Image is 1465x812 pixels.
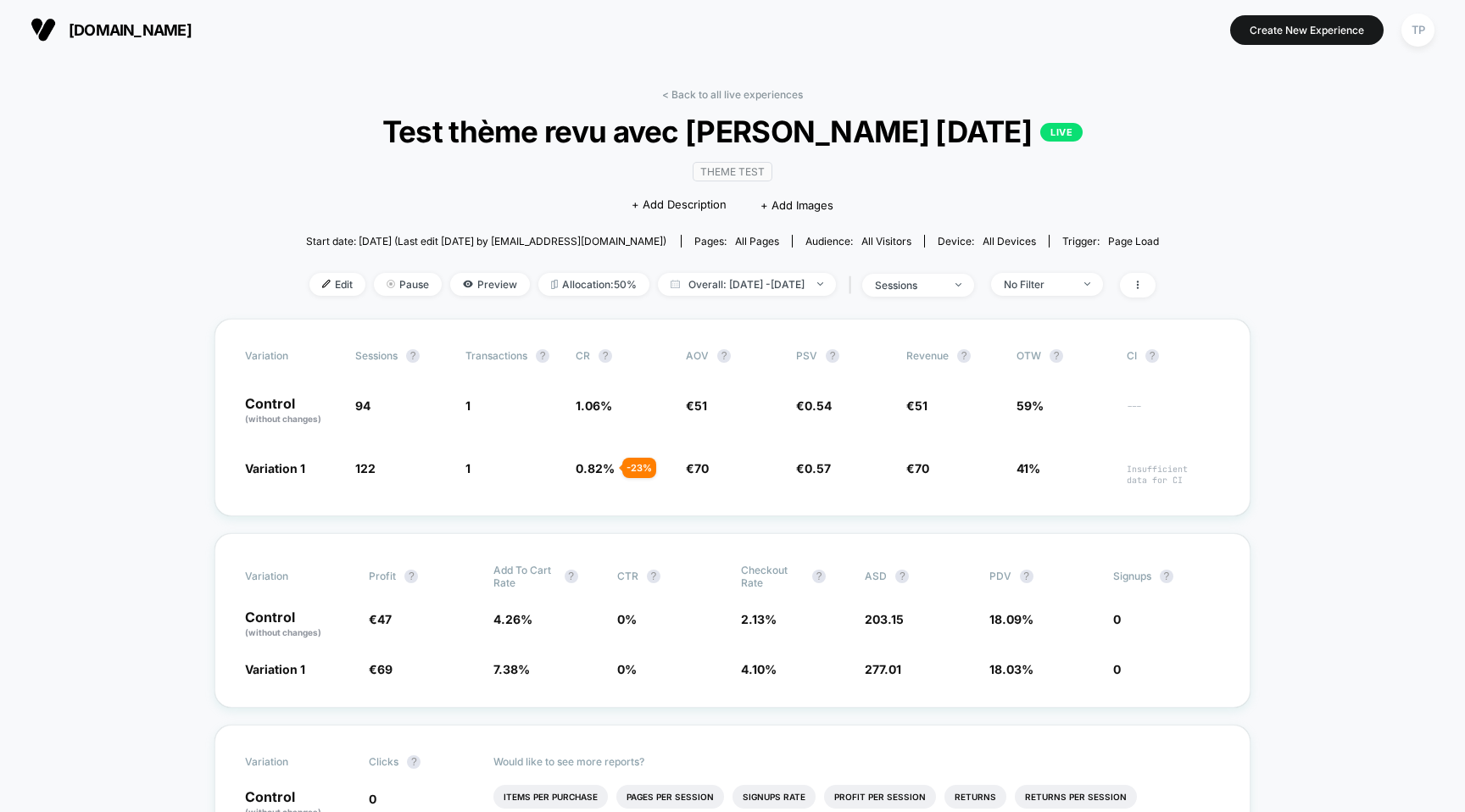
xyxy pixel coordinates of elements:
span: All Visitors [861,235,911,247]
button: ? [565,570,578,583]
span: 4.10 % [741,662,777,676]
span: Device: [924,235,1049,247]
span: 0.82 % [576,461,615,476]
span: Theme Test [693,162,772,181]
li: Pages Per Session [616,785,724,809]
span: Variation 1 [245,461,305,476]
span: Preview [450,273,530,296]
span: 0 % [617,662,637,676]
li: Profit Per Session [824,785,936,809]
li: Returns Per Session [1015,785,1137,809]
span: Page Load [1108,235,1159,247]
span: Test thème revu avec [PERSON_NAME] [DATE] [348,114,1117,149]
span: Add To Cart Rate [493,564,556,589]
span: 203.15 [865,612,904,626]
span: 2.13 % [741,612,777,626]
span: Overall: [DATE] - [DATE] [658,273,836,296]
img: end [387,280,395,288]
button: ? [812,570,826,583]
span: Variation 1 [245,662,305,676]
img: rebalance [551,280,558,289]
span: AOV [686,349,709,362]
span: € [906,398,927,413]
span: Start date: [DATE] (Last edit [DATE] by [EMAIL_ADDRESS][DOMAIN_NAME]) [306,235,666,247]
span: 69 [377,662,393,676]
span: 41% [1017,461,1040,476]
span: Variation [245,349,338,363]
button: ? [404,570,418,583]
img: Visually logo [31,17,56,42]
button: ? [1020,570,1033,583]
span: | [844,273,862,298]
li: Returns [944,785,1006,809]
span: 1 [465,398,471,413]
button: ? [407,755,421,769]
span: € [686,398,707,413]
span: 18.09 % [989,612,1033,626]
img: end [955,283,961,286]
span: CR [576,349,590,362]
span: Insufficient data for CI [1127,464,1220,486]
p: Would like to see more reports? [493,755,1221,768]
span: Clicks [369,755,398,768]
span: 1.06 % [576,398,612,413]
button: Create New Experience [1230,15,1384,45]
span: 47 [377,612,392,626]
span: 0.57 [805,461,831,476]
span: 70 [694,461,709,476]
span: 7.38 % [493,662,530,676]
span: PDV [989,570,1011,582]
div: sessions [875,279,943,292]
img: edit [322,280,331,288]
span: € [686,461,709,476]
p: Control [245,397,338,425]
p: LIVE [1040,123,1083,142]
img: end [1084,282,1090,286]
span: all pages [735,235,779,247]
button: ? [1050,349,1063,363]
button: ? [717,349,731,363]
span: 70 [915,461,929,476]
span: Signups [1113,570,1151,582]
li: Signups Rate [732,785,816,809]
span: CTR [617,570,638,582]
button: ? [957,349,971,363]
span: € [906,461,929,476]
button: ? [536,349,549,363]
span: Pause [374,273,442,296]
span: 4.26 % [493,612,532,626]
span: OTW [1017,349,1110,363]
span: 94 [355,398,370,413]
span: 122 [355,461,376,476]
li: Items Per Purchase [493,785,608,809]
p: Control [245,610,352,639]
span: Profit [369,570,396,582]
div: Audience: [805,235,911,247]
span: Allocation: 50% [538,273,649,296]
a: < Back to all live experiences [662,88,803,101]
span: € [369,662,393,676]
button: ? [599,349,612,363]
span: € [796,398,832,413]
span: + Add Images [760,198,833,212]
button: ? [826,349,839,363]
span: 277.01 [865,662,901,676]
span: Variation [245,755,338,769]
div: TP [1401,14,1434,47]
span: 59% [1017,398,1044,413]
img: end [817,282,823,286]
div: No Filter [1004,278,1072,291]
span: Variation [245,564,338,589]
span: € [369,612,392,626]
span: 0 % [617,612,637,626]
span: Sessions [355,349,398,362]
span: (without changes) [245,627,321,637]
button: ? [647,570,660,583]
span: --- [1127,401,1220,425]
span: CI [1127,349,1220,363]
div: Pages: [694,235,779,247]
span: 0 [1113,662,1121,676]
span: Revenue [906,349,949,362]
span: Transactions [465,349,527,362]
span: ASD [865,570,887,582]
